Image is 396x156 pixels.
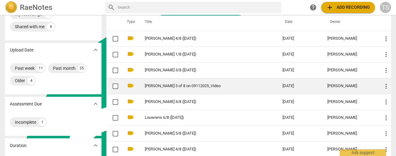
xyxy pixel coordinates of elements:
div: Past month [53,65,75,71]
span: Add recording [326,4,370,11]
div: Shared with me [15,24,45,30]
div: [PERSON_NAME] [327,52,372,57]
span: videocam [127,98,134,105]
h2: RaeNotes [20,3,52,12]
input: Search [118,2,279,12]
p: Upload Date [10,47,33,53]
div: [PERSON_NAME] [327,68,372,73]
div: 4 [47,23,54,30]
th: Title [137,13,278,31]
a: [PERSON_NAME] 1/8 ([DATE]) [145,52,260,57]
span: expand_more [92,142,99,149]
span: videocam [127,114,134,121]
img: Logo [5,1,17,14]
a: LogoRaeNotes [5,1,100,14]
div: [PERSON_NAME] [327,36,372,41]
th: Owner [322,13,377,31]
td: [DATE] [278,31,322,47]
span: more_vert [382,146,390,153]
td: [DATE] [278,47,322,62]
a: [PERSON_NAME] 4/8 ([DATE]) [145,36,260,41]
span: search [108,4,115,11]
div: [PERSON_NAME] [327,100,372,104]
span: more_vert [382,67,390,74]
button: Show more [91,99,100,109]
span: more_vert [382,51,390,58]
td: [DATE] [278,110,322,126]
span: videocam [127,145,134,153]
span: more_vert [382,35,390,42]
button: TS [380,2,391,13]
a: [PERSON_NAME] 5/8 ([DATE]) [145,131,260,136]
a: Louwrens 6/8 ([DATE]) [145,115,260,120]
span: more_vert [382,114,390,122]
div: [PERSON_NAME] [327,131,372,136]
th: Date [278,13,322,31]
span: videocam [127,82,134,89]
td: [DATE] [278,126,322,141]
a: [PERSON_NAME] 4/8 ([DATE]) [145,100,260,104]
div: [PERSON_NAME] [327,115,372,120]
td: [DATE] [278,78,322,94]
div: 4 [28,77,35,84]
span: videocam [127,129,134,137]
td: [DATE] [278,94,322,110]
td: [DATE] [278,62,322,78]
button: Show more [91,45,100,55]
div: 11 [37,65,45,72]
span: expand_more [92,100,99,108]
a: [PERSON_NAME] 4/8 ([DATE]) [145,147,260,152]
span: more_vert [382,98,390,106]
a: [PERSON_NAME] 5 of 8 on 09112025_Video [145,84,260,88]
th: Type [122,13,137,31]
button: Show more [91,141,100,150]
p: Duration [10,142,27,149]
a: [PERSON_NAME] 3/8 ([DATE]) [145,68,260,73]
span: help [309,4,317,11]
div: 1 [39,118,46,126]
span: more_vert [382,82,390,90]
span: videocam [127,66,134,74]
p: Assessment Due [10,101,42,107]
div: Past week [15,65,35,71]
span: add [326,4,334,11]
span: more_vert [382,130,390,137]
div: Incomplete [15,119,36,125]
a: Help [308,2,319,13]
div: [PERSON_NAME] [327,84,372,88]
div: Ask support [340,149,386,156]
span: expand_more [92,46,99,54]
div: [PERSON_NAME] [327,147,372,152]
button: Upload [321,2,375,13]
div: 35 [78,65,85,72]
span: videocam [127,34,134,42]
span: videocam [127,50,134,58]
div: Older [15,78,25,84]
